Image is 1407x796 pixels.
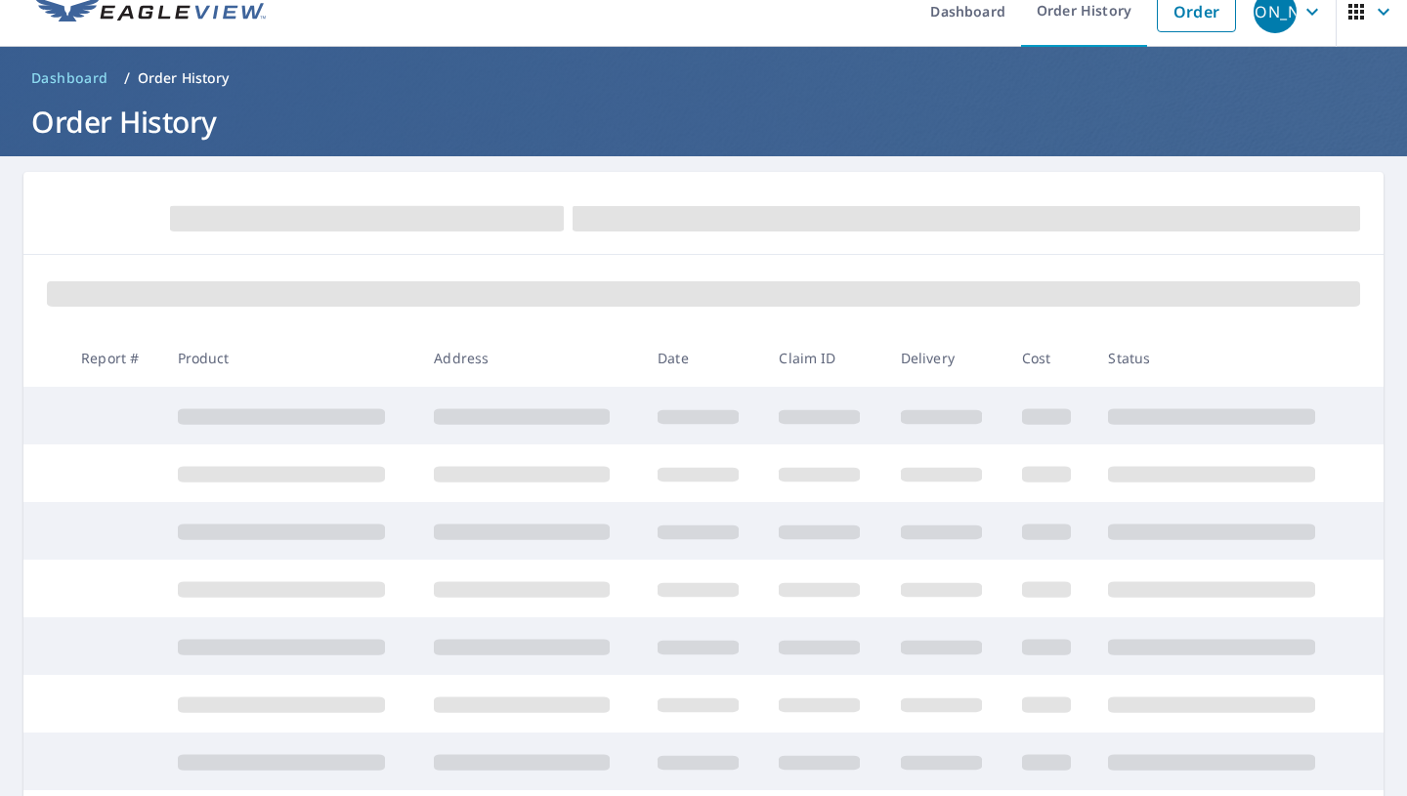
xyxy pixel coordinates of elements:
th: Status [1092,329,1349,387]
p: Order History [138,68,230,88]
h1: Order History [23,102,1384,142]
th: Product [162,329,419,387]
li: / [124,66,130,90]
th: Report # [65,329,161,387]
nav: breadcrumb [23,63,1384,94]
th: Claim ID [763,329,884,387]
th: Address [418,329,642,387]
th: Cost [1006,329,1092,387]
a: Dashboard [23,63,116,94]
span: Dashboard [31,68,108,88]
th: Date [642,329,763,387]
th: Delivery [885,329,1006,387]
